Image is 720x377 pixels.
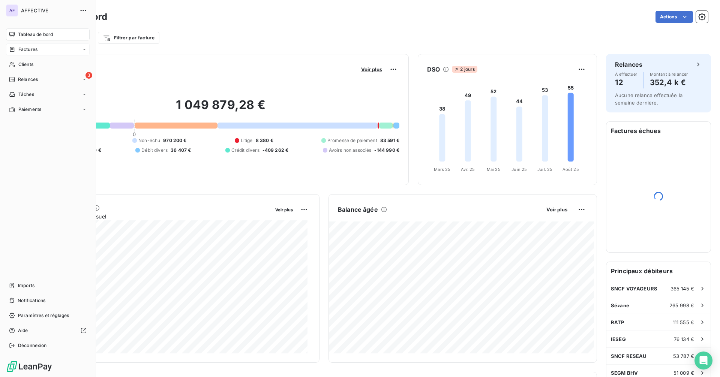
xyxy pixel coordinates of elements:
[18,327,28,334] span: Aide
[611,336,626,342] span: IESEG
[171,147,191,154] span: 36 407 €
[611,353,647,359] span: SNCF RESEAU
[655,11,693,23] button: Actions
[241,137,253,144] span: Litige
[487,167,501,172] tspan: Mai 25
[461,167,475,172] tspan: Avr. 25
[42,97,399,120] h2: 1 049 879,28 €
[262,147,289,154] span: -409 262 €
[18,282,34,289] span: Imports
[6,4,18,16] div: AF
[338,205,378,214] h6: Balance âgée
[6,310,90,322] a: Paramètres et réglages
[650,76,688,88] h4: 352,4 k €
[670,286,694,292] span: 365 145 €
[615,92,682,106] span: Aucune relance effectuée la semaine dernière.
[18,106,41,113] span: Paiements
[611,370,638,376] span: SEGM BHV
[98,32,159,44] button: Filtrer par facture
[327,137,377,144] span: Promesse de paiement
[42,212,270,220] span: Chiffre d'affaires mensuel
[694,352,712,370] div: Open Intercom Messenger
[673,319,694,325] span: 111 555 €
[615,76,637,88] h4: 12
[6,325,90,337] a: Aide
[6,88,90,100] a: Tâches
[537,167,552,172] tspan: Juil. 25
[6,103,90,115] a: Paiements
[85,72,92,79] span: 3
[380,137,399,144] span: 83 591 €
[6,43,90,55] a: Factures
[6,361,52,373] img: Logo LeanPay
[329,147,372,154] span: Avoirs non associés
[611,286,657,292] span: SNCF VOYAGEURS
[6,73,90,85] a: 3Relances
[669,302,694,308] span: 265 998 €
[18,76,38,83] span: Relances
[615,72,637,76] span: À effectuer
[606,122,711,140] h6: Factures échues
[511,167,527,172] tspan: Juin 25
[6,280,90,292] a: Imports
[18,46,37,53] span: Factures
[361,66,382,72] span: Voir plus
[138,137,160,144] span: Non-échu
[546,206,567,212] span: Voir plus
[674,336,694,342] span: 76 134 €
[141,147,168,154] span: Débit divers
[21,7,75,13] span: AFFECTIVE
[374,147,399,154] span: -144 990 €
[133,131,136,137] span: 0
[18,31,53,38] span: Tableau de bord
[273,206,295,213] button: Voir plus
[562,167,579,172] tspan: Août 25
[650,72,688,76] span: Montant à relancer
[434,167,450,172] tspan: Mars 25
[673,370,694,376] span: 51 009 €
[606,262,711,280] h6: Principaux débiteurs
[256,137,273,144] span: 8 380 €
[18,312,69,319] span: Paramètres et réglages
[6,58,90,70] a: Clients
[452,66,477,73] span: 2 jours
[359,66,384,73] button: Voir plus
[427,65,440,74] h6: DSO
[611,302,629,308] span: Sézane
[275,207,293,212] span: Voir plus
[18,91,34,98] span: Tâches
[231,147,259,154] span: Crédit divers
[611,319,624,325] span: RATP
[163,137,186,144] span: 970 200 €
[6,28,90,40] a: Tableau de bord
[673,353,694,359] span: 53 787 €
[18,342,47,349] span: Déconnexion
[18,297,45,304] span: Notifications
[615,60,642,69] h6: Relances
[544,206,570,213] button: Voir plus
[18,61,33,68] span: Clients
